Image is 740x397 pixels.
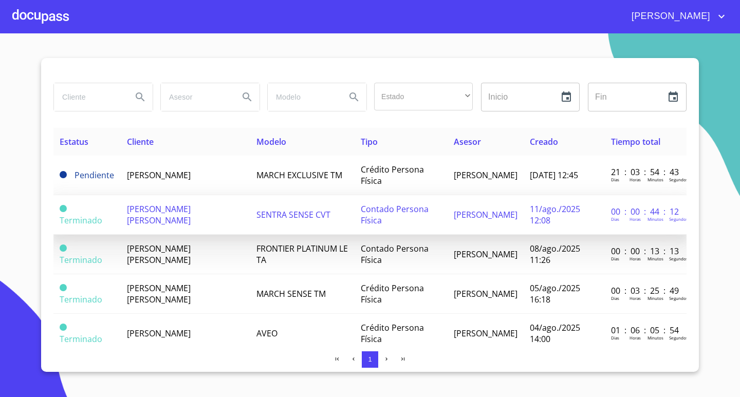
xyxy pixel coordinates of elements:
[530,322,580,345] span: 04/ago./2025 14:00
[669,256,688,261] p: Segundos
[361,282,424,305] span: Crédito Persona Física
[60,136,88,147] span: Estatus
[368,355,372,363] span: 1
[60,244,67,252] span: Terminado
[256,169,342,181] span: MARCH EXCLUSIVE TM
[647,177,663,182] p: Minutos
[630,177,641,182] p: Horas
[669,295,688,301] p: Segundos
[624,8,728,25] button: account of current user
[630,335,641,341] p: Horas
[611,256,619,261] p: Dias
[60,324,67,331] span: Terminado
[611,245,680,257] p: 00 : 00 : 13 : 13
[361,203,429,226] span: Contado Persona Física
[669,216,688,222] p: Segundos
[361,243,429,266] span: Contado Persona Física
[374,83,473,110] div: ​
[454,169,517,181] span: [PERSON_NAME]
[60,205,67,212] span: Terminado
[127,243,191,266] span: [PERSON_NAME] [PERSON_NAME]
[454,328,517,339] span: [PERSON_NAME]
[530,243,580,266] span: 08/ago./2025 11:26
[256,288,326,299] span: MARCH SENSE TM
[60,333,102,345] span: Terminado
[128,85,153,109] button: Search
[454,209,517,220] span: [PERSON_NAME]
[127,282,191,305] span: [PERSON_NAME] [PERSON_NAME]
[60,254,102,266] span: Terminado
[611,206,680,217] p: 00 : 00 : 44 : 12
[530,169,578,181] span: [DATE] 12:45
[127,328,191,339] span: [PERSON_NAME]
[630,256,641,261] p: Horas
[630,216,641,222] p: Horas
[630,295,641,301] p: Horas
[454,288,517,299] span: [PERSON_NAME]
[268,83,338,111] input: search
[669,335,688,341] p: Segundos
[611,325,680,336] p: 01 : 06 : 05 : 54
[256,209,330,220] span: SENTRA SENSE CVT
[624,8,715,25] span: [PERSON_NAME]
[611,136,660,147] span: Tiempo total
[361,136,378,147] span: Tipo
[54,83,124,111] input: search
[75,169,114,181] span: Pendiente
[611,166,680,178] p: 21 : 03 : 54 : 43
[60,215,102,226] span: Terminado
[256,243,348,266] span: FRONTIER PLATINUM LE TA
[647,216,663,222] p: Minutos
[60,171,67,178] span: Pendiente
[530,203,580,226] span: 11/ago./2025 12:08
[611,285,680,296] p: 00 : 03 : 25 : 49
[530,136,558,147] span: Creado
[161,83,231,111] input: search
[647,256,663,261] p: Minutos
[127,203,191,226] span: [PERSON_NAME] [PERSON_NAME]
[611,295,619,301] p: Dias
[611,177,619,182] p: Dias
[647,295,663,301] p: Minutos
[647,335,663,341] p: Minutos
[127,169,191,181] span: [PERSON_NAME]
[60,294,102,305] span: Terminado
[361,322,424,345] span: Crédito Persona Física
[611,216,619,222] p: Dias
[669,177,688,182] p: Segundos
[454,249,517,260] span: [PERSON_NAME]
[60,284,67,291] span: Terminado
[362,351,378,368] button: 1
[256,136,286,147] span: Modelo
[530,282,580,305] span: 05/ago./2025 16:18
[256,328,277,339] span: AVEO
[235,85,260,109] button: Search
[361,164,424,186] span: Crédito Persona Física
[454,136,481,147] span: Asesor
[127,136,154,147] span: Cliente
[342,85,366,109] button: Search
[611,335,619,341] p: Dias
